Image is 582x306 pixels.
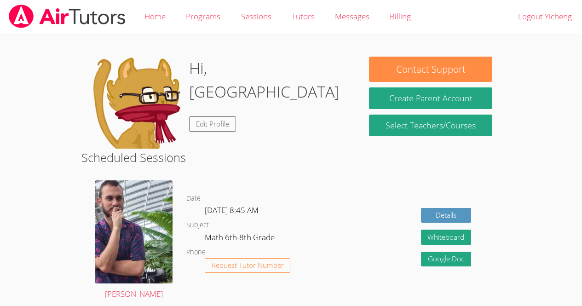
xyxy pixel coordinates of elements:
[369,115,492,136] a: Select Teachers/Courses
[95,180,173,283] img: 20240721_091457.jpg
[369,87,492,109] button: Create Parent Account
[212,262,284,269] span: Request Tutor Number
[205,205,259,215] span: [DATE] 8:45 AM
[189,116,236,132] a: Edit Profile
[421,230,472,245] button: Whiteboard
[8,5,127,28] img: airtutors_banner-c4298cdbf04f3fff15de1276eac7730deb9818008684d7c2e4769d2f7ddbe033.png
[186,247,206,258] dt: Phone
[205,258,291,273] button: Request Tutor Number
[421,208,472,223] a: Details
[421,252,472,267] a: Google Doc
[186,193,201,204] dt: Date
[186,219,209,231] dt: Subject
[205,231,277,247] dd: Math 6th-8th Grade
[81,149,501,166] h2: Scheduled Sessions
[95,180,173,300] a: [PERSON_NAME]
[189,57,352,104] h1: Hi, [GEOGRAPHIC_DATA]
[90,57,182,149] img: default.png
[369,57,492,82] button: Contact Support
[335,11,369,22] span: Messages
